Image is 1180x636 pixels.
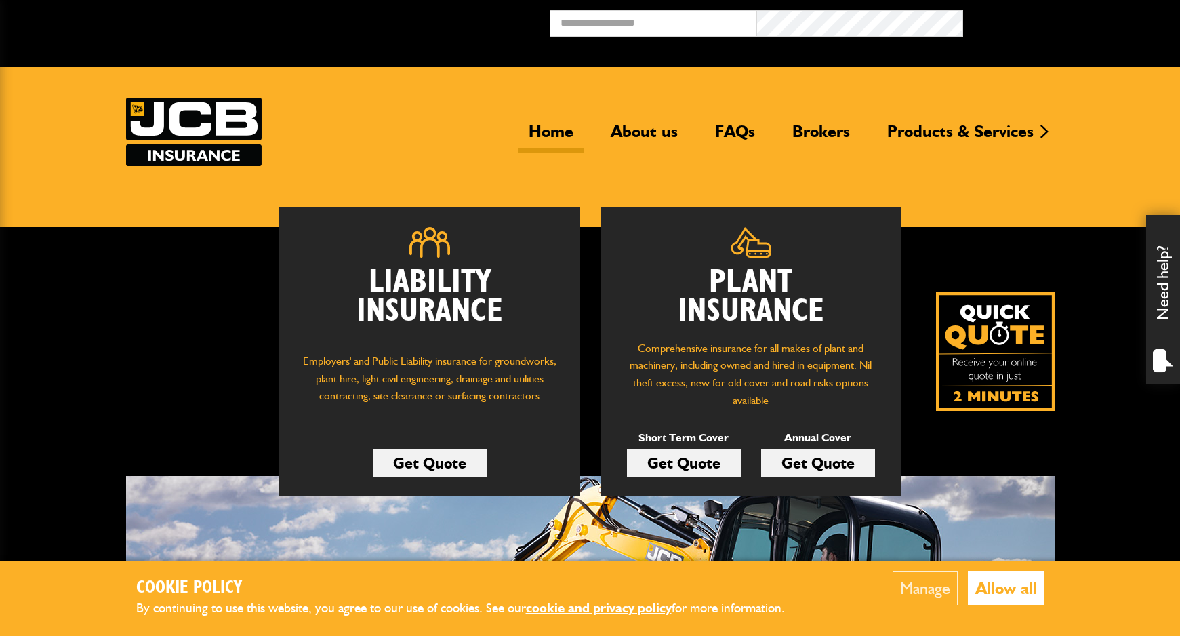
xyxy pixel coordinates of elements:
a: Get Quote [373,449,487,477]
a: JCB Insurance Services [126,98,262,166]
h2: Liability Insurance [300,268,560,340]
p: Short Term Cover [627,429,741,447]
img: Quick Quote [936,292,1055,411]
p: By continuing to use this website, you agree to our use of cookies. See our for more information. [136,598,807,619]
a: About us [601,121,688,153]
h2: Cookie Policy [136,578,807,599]
p: Annual Cover [761,429,875,447]
div: Need help? [1146,215,1180,384]
a: cookie and privacy policy [526,600,672,616]
button: Allow all [968,571,1044,605]
a: Brokers [782,121,860,153]
a: Products & Services [877,121,1044,153]
img: JCB Insurance Services logo [126,98,262,166]
p: Comprehensive insurance for all makes of plant and machinery, including owned and hired in equipm... [621,340,881,409]
h2: Plant Insurance [621,268,881,326]
a: Get Quote [761,449,875,477]
a: Home [518,121,584,153]
p: Employers' and Public Liability insurance for groundworks, plant hire, light civil engineering, d... [300,353,560,418]
a: Get your insurance quote isn just 2-minutes [936,292,1055,411]
a: FAQs [705,121,765,153]
button: Manage [893,571,958,605]
button: Broker Login [963,10,1170,31]
a: Get Quote [627,449,741,477]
